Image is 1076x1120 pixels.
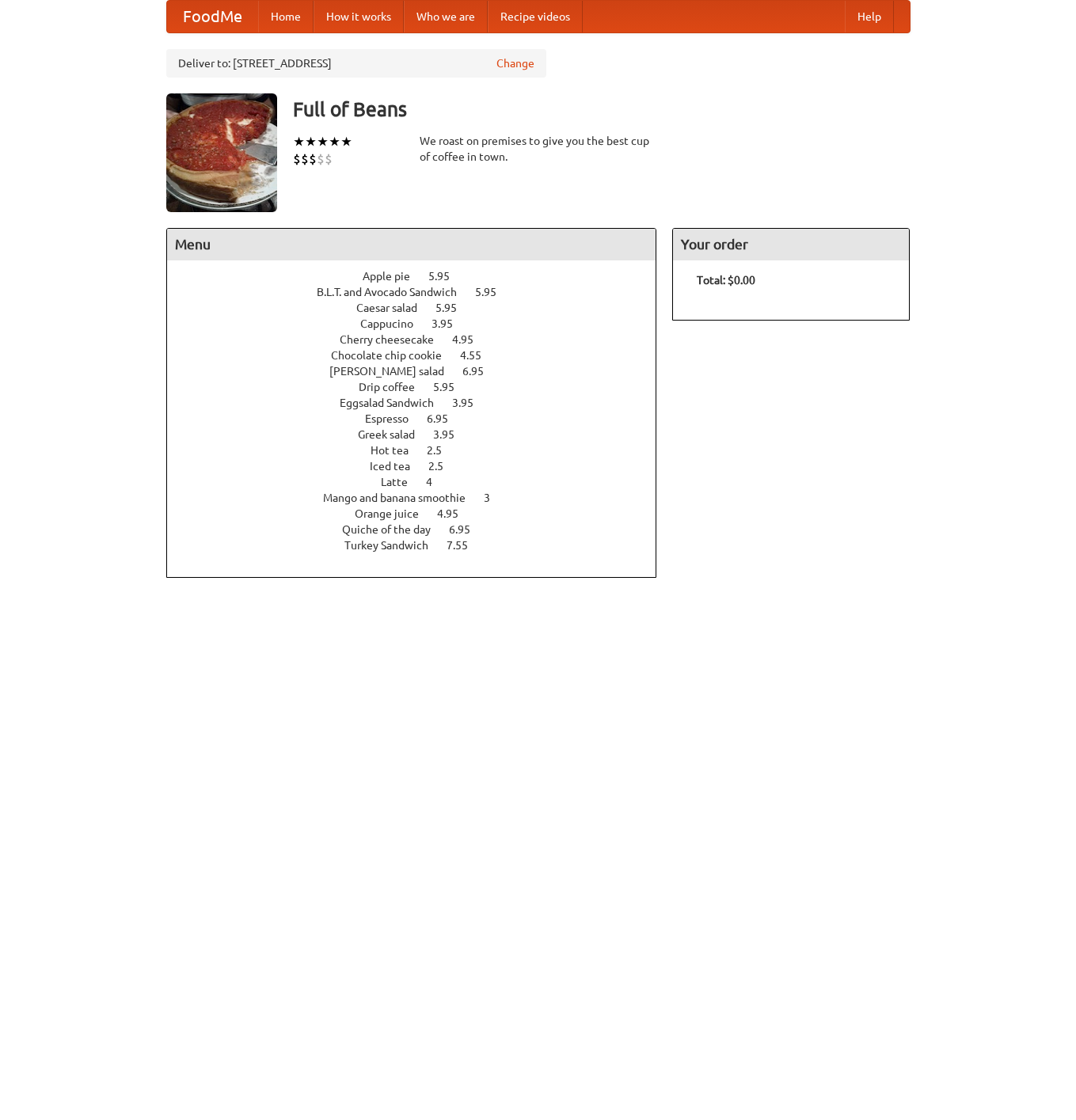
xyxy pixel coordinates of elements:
span: 2.5 [427,444,458,457]
a: How it works [314,1,404,32]
a: Turkey Sandwich 7.55 [344,539,497,552]
a: Caesar salad 5.95 [356,302,486,314]
span: 3.95 [452,397,489,409]
span: Caesar salad [356,302,433,314]
a: Espresso 6.95 [365,412,477,425]
li: ★ [305,133,317,150]
a: B.L.T. and Avocado Sandwich 5.95 [317,286,526,298]
li: $ [317,150,325,168]
li: $ [309,150,317,168]
span: Hot tea [371,444,424,457]
span: 4 [426,476,448,488]
span: Espresso [365,412,424,425]
a: Who we are [404,1,488,32]
span: Quiche of the day [342,523,447,536]
a: Change [496,55,534,71]
a: [PERSON_NAME] salad 6.95 [329,365,513,378]
div: Deliver to: [STREET_ADDRESS] [166,49,546,78]
a: Home [258,1,314,32]
h4: Menu [167,229,656,260]
li: ★ [293,133,305,150]
a: Eggsalad Sandwich 3.95 [340,397,503,409]
img: angular.jpg [166,93,277,212]
span: 3.95 [432,317,469,330]
a: Drip coffee 5.95 [359,381,484,393]
a: Cherry cheesecake 4.95 [340,333,503,346]
li: $ [293,150,301,168]
span: Eggsalad Sandwich [340,397,450,409]
a: Cappucino 3.95 [360,317,482,330]
a: Quiche of the day 6.95 [342,523,500,536]
a: Orange juice 4.95 [355,507,488,520]
span: Orange juice [355,507,435,520]
span: Drip coffee [359,381,431,393]
span: 5.95 [475,286,512,298]
li: $ [301,150,309,168]
span: 3.95 [433,428,470,441]
span: 5.95 [435,302,473,314]
b: Total: $0.00 [697,274,755,287]
span: Iced tea [370,460,426,473]
div: We roast on premises to give you the best cup of coffee in town. [420,133,657,165]
span: Chocolate chip cookie [331,349,458,362]
span: 6.95 [449,523,486,536]
a: FoodMe [167,1,258,32]
a: Chocolate chip cookie 4.55 [331,349,511,362]
span: 3 [484,492,506,504]
a: Mango and banana smoothie 3 [323,492,519,504]
a: Help [845,1,894,32]
span: 4.55 [460,349,497,362]
span: Mango and banana smoothie [323,492,481,504]
span: 7.55 [447,539,484,552]
a: Apple pie 5.95 [363,270,479,283]
span: 5.95 [433,381,470,393]
li: ★ [317,133,329,150]
a: Greek salad 3.95 [358,428,484,441]
span: 6.95 [427,412,464,425]
li: ★ [340,133,352,150]
span: Apple pie [363,270,426,283]
span: B.L.T. and Avocado Sandwich [317,286,473,298]
span: [PERSON_NAME] salad [329,365,460,378]
span: 4.95 [437,507,474,520]
a: Recipe videos [488,1,583,32]
span: Cappucino [360,317,429,330]
span: Latte [381,476,424,488]
a: Iced tea 2.5 [370,460,473,473]
span: 4.95 [452,333,489,346]
a: Latte 4 [381,476,462,488]
h3: Full of Beans [293,93,911,125]
a: Hot tea 2.5 [371,444,471,457]
span: Cherry cheesecake [340,333,450,346]
li: ★ [329,133,340,150]
h4: Your order [673,229,909,260]
span: Greek salad [358,428,431,441]
span: 2.5 [428,460,459,473]
span: 5.95 [428,270,466,283]
span: 6.95 [462,365,500,378]
li: $ [325,150,333,168]
span: Turkey Sandwich [344,539,444,552]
